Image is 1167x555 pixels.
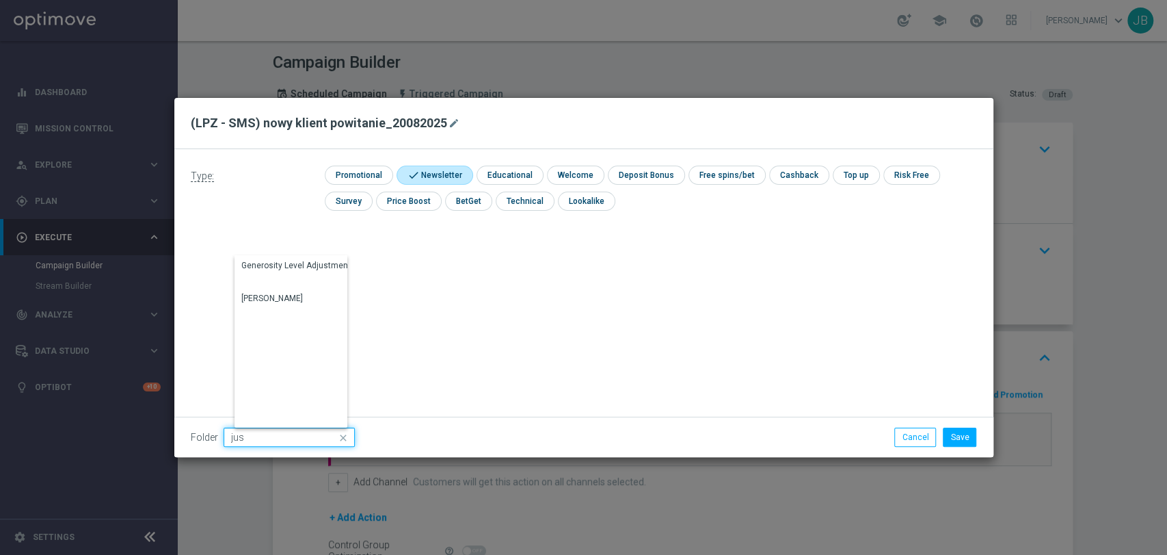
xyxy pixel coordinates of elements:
h2: (LPZ - SMS) nowy klient powitanie_20082025 [191,115,447,131]
input: Quick find [224,428,355,447]
div: Press SPACE to select this row. [234,289,362,309]
span: Type: [191,170,214,182]
div: [PERSON_NAME] [241,292,303,305]
div: Press SPACE to select this row. [234,256,362,289]
i: close [337,428,351,448]
button: Save [943,428,976,447]
i: mode_edit [448,118,459,129]
button: Cancel [894,428,936,447]
div: Generosity Level Adjustment [241,259,351,272]
button: mode_edit [447,115,464,131]
label: Folder [191,432,218,443]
